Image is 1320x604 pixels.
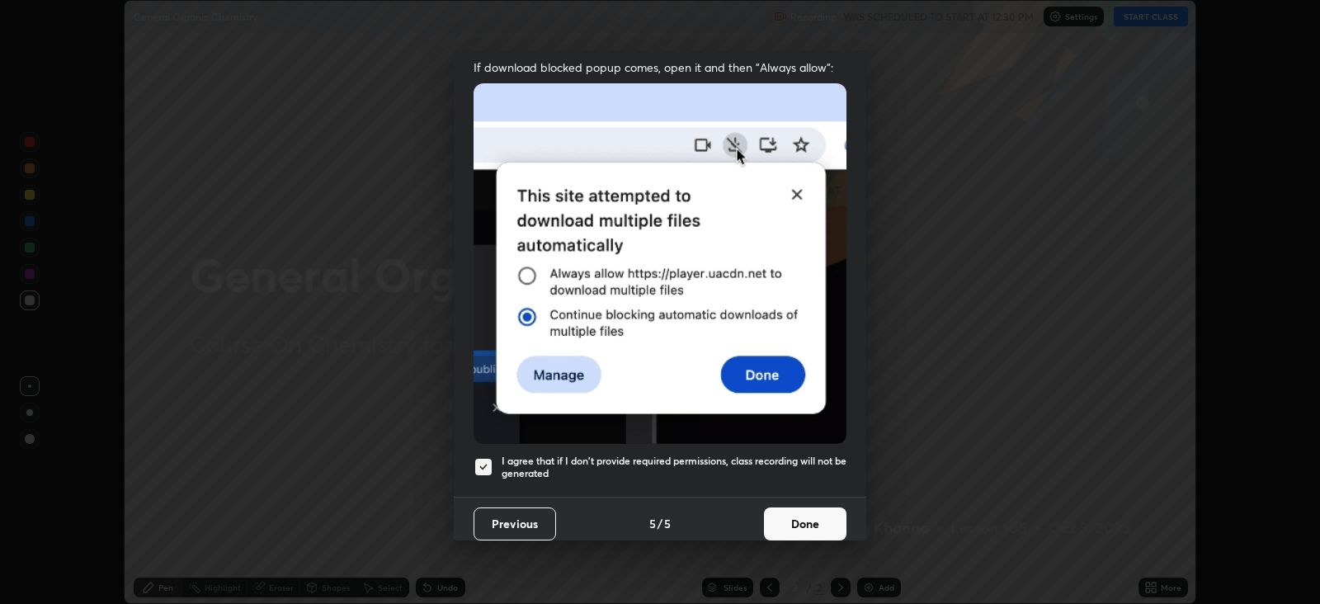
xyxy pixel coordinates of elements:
button: Previous [474,507,556,540]
span: If download blocked popup comes, open it and then "Always allow": [474,59,846,75]
h5: I agree that if I don't provide required permissions, class recording will not be generated [502,455,846,480]
img: downloads-permission-blocked.gif [474,83,846,444]
button: Done [764,507,846,540]
h4: 5 [664,515,671,532]
h4: / [658,515,662,532]
h4: 5 [649,515,656,532]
